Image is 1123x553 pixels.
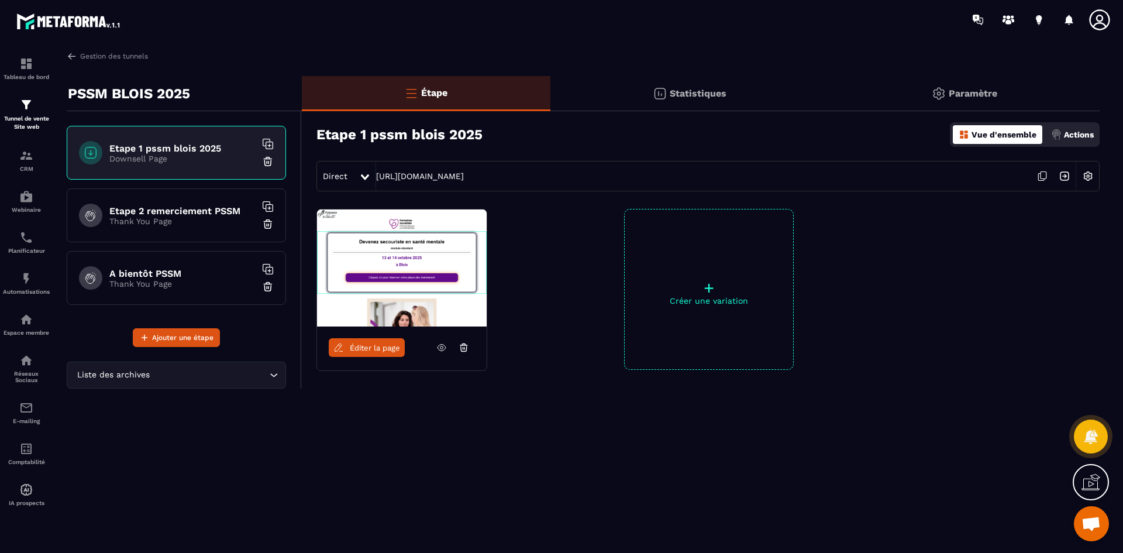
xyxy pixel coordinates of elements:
img: setting-gr.5f69749f.svg [932,87,946,101]
img: dashboard-orange.40269519.svg [959,129,969,140]
div: Search for option [67,362,286,389]
img: formation [19,98,33,112]
img: automations [19,272,33,286]
p: Réseaux Sociaux [3,370,50,383]
img: automations [19,312,33,327]
p: E-mailing [3,418,50,424]
img: trash [262,218,274,230]
img: arrow-next.bcc2205e.svg [1053,165,1076,187]
h6: Etape 1 pssm blois 2025 [109,143,256,154]
p: Webinaire [3,207,50,213]
a: schedulerschedulerPlanificateur [3,222,50,263]
img: scheduler [19,231,33,245]
a: social-networksocial-networkRéseaux Sociaux [3,345,50,392]
p: CRM [3,166,50,172]
button: Ajouter une étape [133,328,220,347]
img: actions.d6e523a2.png [1051,129,1062,140]
h3: Etape 1 pssm blois 2025 [316,126,483,143]
p: Actions [1064,130,1094,139]
img: accountant [19,442,33,456]
img: logo [16,11,122,32]
img: bars-o.4a397970.svg [404,86,418,100]
a: Éditer la page [329,338,405,357]
p: Vue d'ensemble [972,130,1036,139]
a: formationformationTunnel de vente Site web [3,89,50,140]
p: Étape [421,87,447,98]
a: [URL][DOMAIN_NAME] [376,171,464,181]
img: image [317,209,487,327]
p: + [625,280,793,296]
p: Planificateur [3,248,50,254]
p: PSSM BLOIS 2025 [68,82,190,105]
img: automations [19,483,33,497]
p: Statistiques [670,88,726,99]
a: formationformationCRM [3,140,50,181]
img: automations [19,190,33,204]
a: Gestion des tunnels [67,51,148,61]
span: Ajouter une étape [152,332,213,344]
p: Tunnel de vente Site web [3,115,50,131]
p: Thank You Page [109,279,256,288]
p: Espace membre [3,329,50,336]
img: arrow [67,51,77,61]
a: formationformationTableau de bord [3,48,50,89]
p: Comptabilité [3,459,50,465]
a: automationsautomationsWebinaire [3,181,50,222]
img: formation [19,149,33,163]
p: Thank You Page [109,217,256,226]
p: Créer une variation [625,296,793,305]
a: Ouvrir le chat [1074,506,1109,541]
input: Search for option [152,369,267,382]
h6: A bientôt PSSM [109,268,256,279]
img: setting-w.858f3a88.svg [1077,165,1099,187]
span: Éditer la page [350,344,400,352]
p: Paramètre [949,88,997,99]
img: social-network [19,353,33,367]
a: accountantaccountantComptabilité [3,433,50,474]
span: Liste des archives [74,369,152,382]
img: trash [262,281,274,293]
a: automationsautomationsEspace membre [3,304,50,345]
a: emailemailE-mailing [3,392,50,433]
img: trash [262,156,274,167]
img: email [19,401,33,415]
p: Downsell Page [109,154,256,163]
img: stats.20deebd0.svg [653,87,667,101]
span: Direct [323,171,347,181]
p: IA prospects [3,500,50,506]
p: Tableau de bord [3,74,50,80]
h6: Etape 2 remerciement PSSM [109,205,256,217]
p: Automatisations [3,288,50,295]
a: automationsautomationsAutomatisations [3,263,50,304]
img: formation [19,57,33,71]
